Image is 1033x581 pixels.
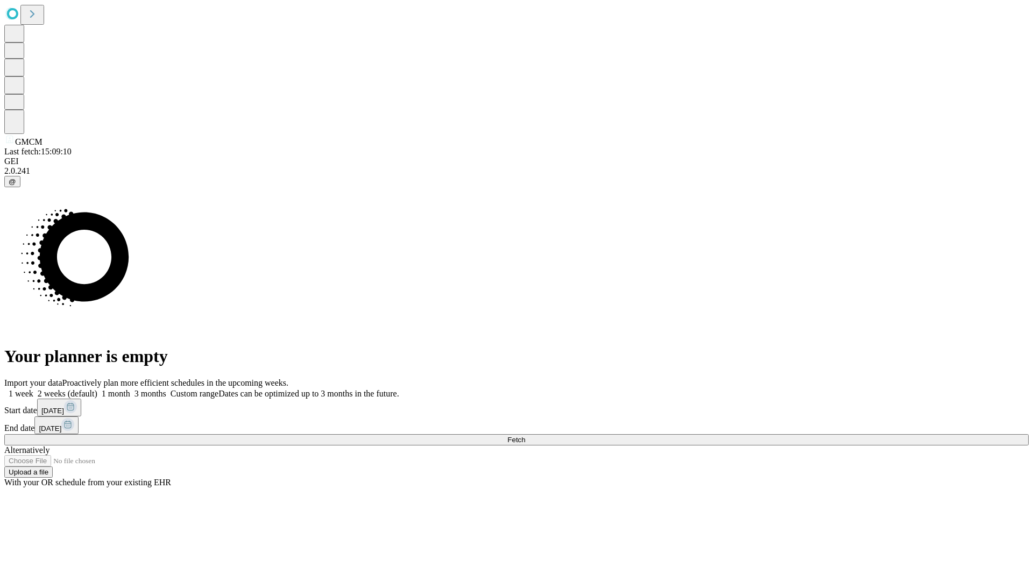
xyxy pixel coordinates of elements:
[41,407,64,415] span: [DATE]
[34,416,79,434] button: [DATE]
[9,389,33,398] span: 1 week
[135,389,166,398] span: 3 months
[4,434,1029,445] button: Fetch
[4,157,1029,166] div: GEI
[15,137,43,146] span: GMCM
[4,399,1029,416] div: Start date
[4,466,53,478] button: Upload a file
[507,436,525,444] span: Fetch
[39,424,61,433] span: [DATE]
[4,147,72,156] span: Last fetch: 15:09:10
[4,478,171,487] span: With your OR schedule from your existing EHR
[62,378,288,387] span: Proactively plan more efficient schedules in the upcoming weeks.
[171,389,218,398] span: Custom range
[37,399,81,416] button: [DATE]
[4,346,1029,366] h1: Your planner is empty
[4,176,20,187] button: @
[4,378,62,387] span: Import your data
[38,389,97,398] span: 2 weeks (default)
[218,389,399,398] span: Dates can be optimized up to 3 months in the future.
[4,166,1029,176] div: 2.0.241
[4,445,49,455] span: Alternatively
[9,178,16,186] span: @
[102,389,130,398] span: 1 month
[4,416,1029,434] div: End date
